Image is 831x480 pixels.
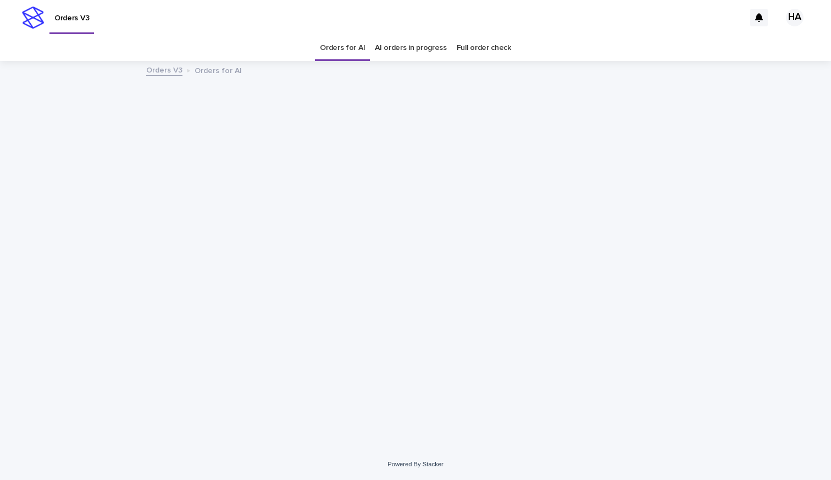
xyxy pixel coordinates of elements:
[320,35,365,61] a: Orders for AI
[22,7,44,29] img: stacker-logo-s-only.png
[146,63,182,76] a: Orders V3
[195,64,242,76] p: Orders for AI
[387,461,443,467] a: Powered By Stacker
[786,9,804,26] div: HA
[457,35,511,61] a: Full order check
[375,35,447,61] a: AI orders in progress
